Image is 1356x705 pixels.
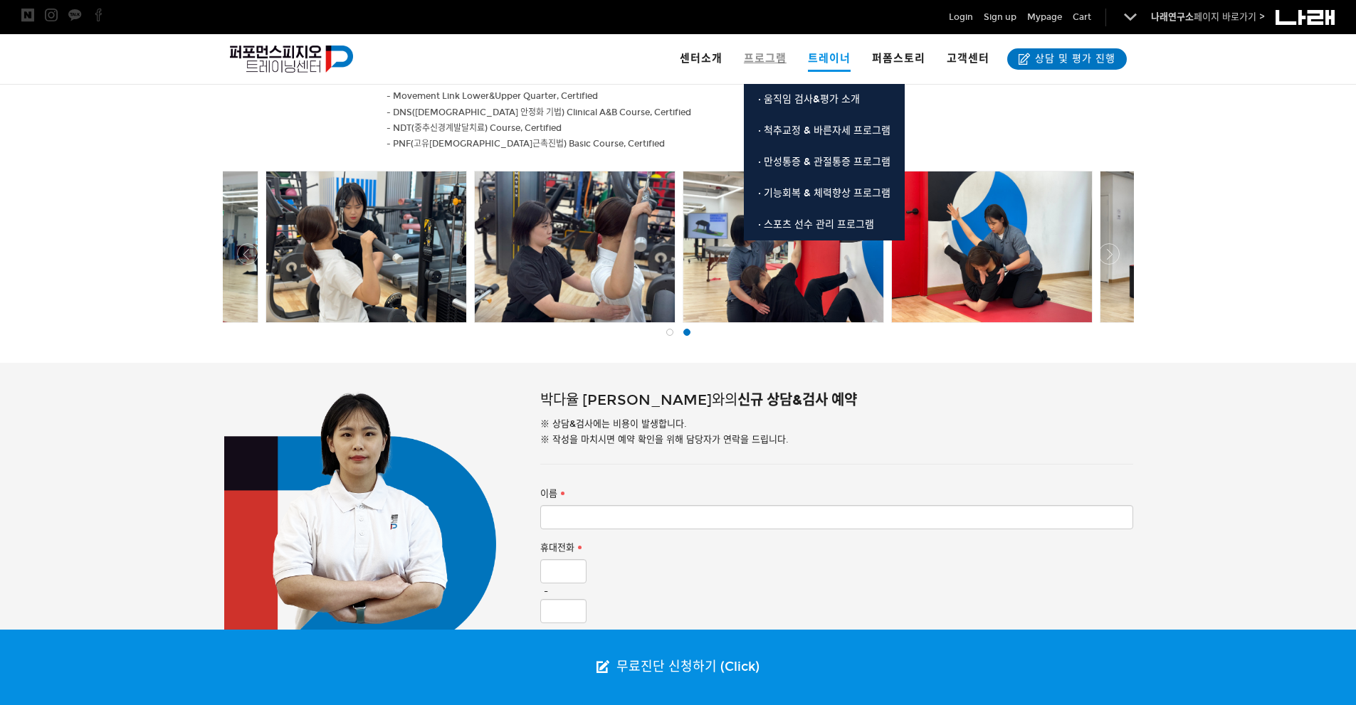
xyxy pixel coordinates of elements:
[387,123,562,133] span: - NDT(중추신경계발달치료) Course, Certified
[744,178,905,209] a: · 기능회복 & 체력향상 프로그램
[758,93,860,105] span: · 움직임 검사&평가 소개
[872,52,925,65] span: 퍼폼스토리
[797,34,861,84] a: 트레이너
[1073,10,1091,24] a: Cart
[1151,11,1194,23] strong: 나래연구소
[808,47,851,72] span: 트레이너
[744,147,905,178] a: · 만성통증 & 관절통증 프로그램
[936,34,1000,84] a: 고객센터
[540,416,1133,432] p: ※ 상담&검사에는 비용이 발생합니다.
[540,432,1133,447] p: ※ 작성을 마치시면 예약 확인을 위해 담당자가 연락을 드립니다.
[744,115,905,147] a: · 척추교정 & 바른자세 프로그램
[744,209,905,240] a: · 스포츠 선수 관리 프로그램
[737,391,857,408] span: 신규 상담&검사 예약
[758,124,890,137] span: · 척추교정 & 바른자세 프로그램
[680,52,722,65] span: 센터소개
[861,34,936,84] a: 퍼폼스토리
[733,34,797,84] a: 프로그램
[758,218,874,230] span: · 스포츠 선수 관리 프로그램
[387,139,665,149] span: - PNF(고유[DEMOGRAPHIC_DATA]근촉진법) Basic Course, Certified
[1007,48,1127,70] a: 상담 및 평가 진행
[947,52,989,65] span: 고객센터
[744,84,905,115] a: · 움직임 검사&평가 소개
[1031,52,1115,66] span: 상담 및 평가 진행
[949,10,973,24] a: Login
[387,91,598,101] span: - Movement Link Lower&Upper Quarter, Certified
[387,107,691,117] span: - DNS([DEMOGRAPHIC_DATA] 안정화 기법) Clinical A&B Course, Certified
[1151,11,1265,23] a: 나래연구소페이지 바로가기 >
[744,52,787,65] span: 프로그램
[758,187,890,199] span: · 기능회복 & 체력향상 프로그램
[540,391,737,408] span: 박다율 [PERSON_NAME]와의
[582,630,774,705] a: 무료진단 신청하기 (Click)
[758,156,890,168] span: · 만성통증 & 관절통증 프로그램
[669,34,733,84] a: 센터소개
[984,10,1016,24] a: Sign up
[1027,10,1062,24] a: Mypage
